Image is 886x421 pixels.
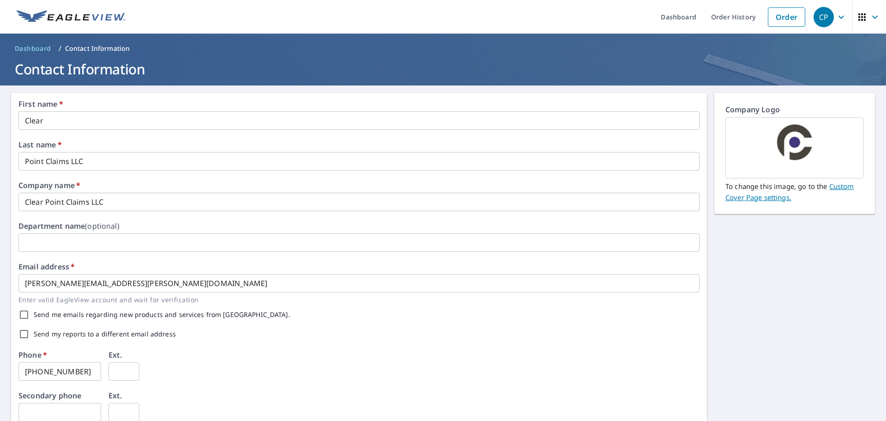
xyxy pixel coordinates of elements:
label: First name [18,100,63,108]
span: Dashboard [15,44,51,53]
label: Send my reports to a different email address [34,331,176,337]
label: Last name [18,141,62,148]
p: Company Logo [725,104,864,117]
label: Ext. [108,392,122,399]
p: To change this image, go to the [725,178,864,203]
label: Email address [18,263,75,270]
b: (optional) [85,221,120,231]
a: Order [768,7,805,27]
p: Enter valid EagleView account and wait for verification [18,294,693,305]
h1: Contact Information [11,60,875,79]
label: Department name [18,222,120,230]
img: Big Logo.jpg [726,119,863,177]
li: / [59,43,61,54]
a: Dashboard [11,41,55,56]
label: Secondary phone [18,392,81,399]
label: Company name [18,182,80,189]
label: Ext. [108,351,122,359]
p: Contact Information [65,44,130,53]
label: Send me emails regarding new products and services from [GEOGRAPHIC_DATA]. [34,311,290,318]
img: EV Logo [17,10,126,24]
div: CP [814,7,834,27]
nav: breadcrumb [11,41,875,56]
label: Phone [18,351,47,359]
a: Custome cover page [725,182,854,202]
